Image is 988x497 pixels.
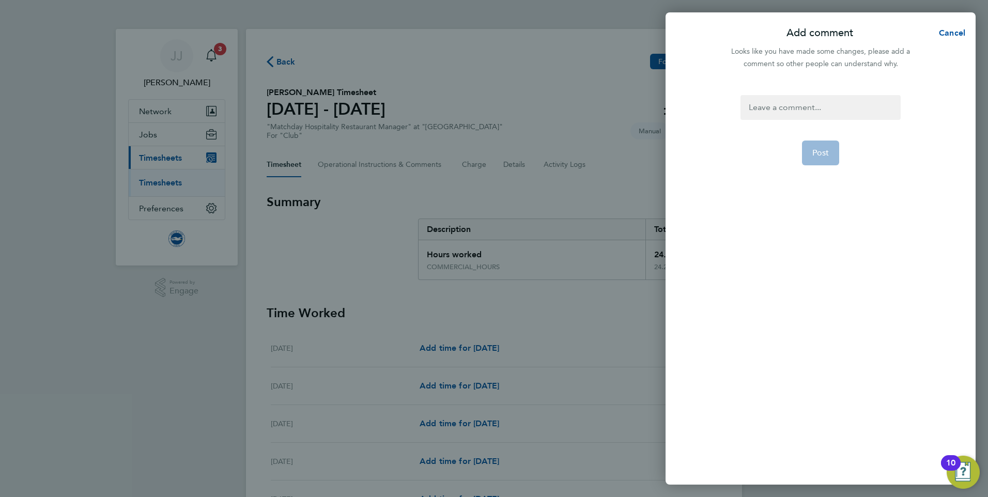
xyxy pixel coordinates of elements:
div: Looks like you have made some changes, please add a comment so other people can understand why. [725,45,916,70]
button: Cancel [922,23,976,43]
div: 10 [946,463,955,476]
span: Cancel [936,28,965,38]
p: Add comment [786,26,853,40]
button: Open Resource Center, 10 new notifications [947,456,980,489]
